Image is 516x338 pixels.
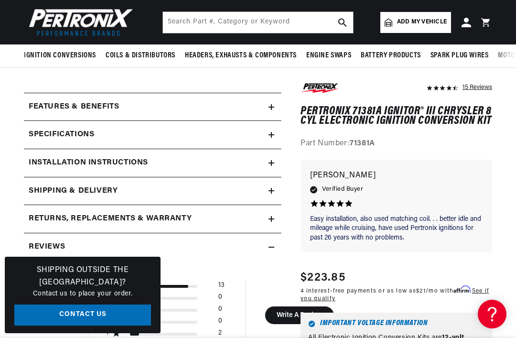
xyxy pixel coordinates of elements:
p: Contact us to place your order. [14,289,151,299]
h2: Features & Benefits [29,101,119,113]
h2: Specifications [29,129,94,141]
summary: Headers, Exhausts & Components [180,44,301,67]
h1: PerTronix 71381A Ignitor® III Chrysler 8 cyl Electronic Ignition Conversion Kit [301,107,492,126]
span: Engine Swaps [306,51,351,61]
span: Battery Products [361,51,421,61]
h2: Returns, Replacements & Warranty [29,213,192,225]
div: 4 star by 0 reviews [105,293,225,305]
div: 15 Reviews [462,81,492,93]
button: search button [332,12,353,33]
div: 1 [105,329,109,338]
summary: Shipping & Delivery [24,177,281,205]
span: Ignition Conversions [24,51,96,61]
img: Pertronix [24,6,134,39]
p: [PERSON_NAME] [310,169,483,183]
summary: Spark Plug Wires [426,44,494,67]
div: Part Number: [301,138,492,151]
div: 0 [218,317,222,329]
a: Contact Us [14,305,151,326]
a: See if you qualify - Learn more about Affirm Financing (opens in modal) [301,288,489,302]
summary: Specifications [24,121,281,149]
button: Write A Review [265,306,334,324]
summary: Installation instructions [24,149,281,177]
input: Search Part #, Category or Keyword [163,12,353,33]
span: Affirm [453,286,470,293]
summary: Ignition Conversions [24,44,101,67]
p: Easy installation, also used matching coil. . . better idle and mileage while cruising, have used... [310,215,483,243]
h2: Reviews [29,241,65,253]
div: 0 [218,293,222,305]
span: $21 [416,288,426,294]
summary: Returns, Replacements & Warranty [24,205,281,233]
span: $223.85 [301,269,345,286]
a: Add my vehicle [380,12,451,33]
div: 5 star by 13 reviews [105,281,225,293]
h2: Shipping & Delivery [29,185,118,197]
summary: Battery Products [356,44,426,67]
div: 3 star by 0 reviews [105,305,225,317]
h6: Important Voltage Information [308,320,484,327]
summary: Reviews [24,233,281,261]
div: 13 [218,281,225,293]
h3: Shipping Outside the [GEOGRAPHIC_DATA]? [14,264,151,289]
div: 2 star by 0 reviews [105,317,225,329]
p: 4 interest-free payments or as low as /mo with . [301,286,492,304]
span: Verified Buyer [322,185,363,195]
div: 0 [218,305,222,317]
span: Add my vehicle [397,18,447,27]
summary: Features & Benefits [24,93,281,121]
h2: Installation instructions [29,157,148,169]
span: Headers, Exhausts & Components [185,51,297,61]
summary: Coils & Distributors [101,44,180,67]
summary: Engine Swaps [301,44,356,67]
span: Spark Plug Wires [430,51,489,61]
span: Coils & Distributors [106,51,175,61]
strong: 71381A [350,140,375,148]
